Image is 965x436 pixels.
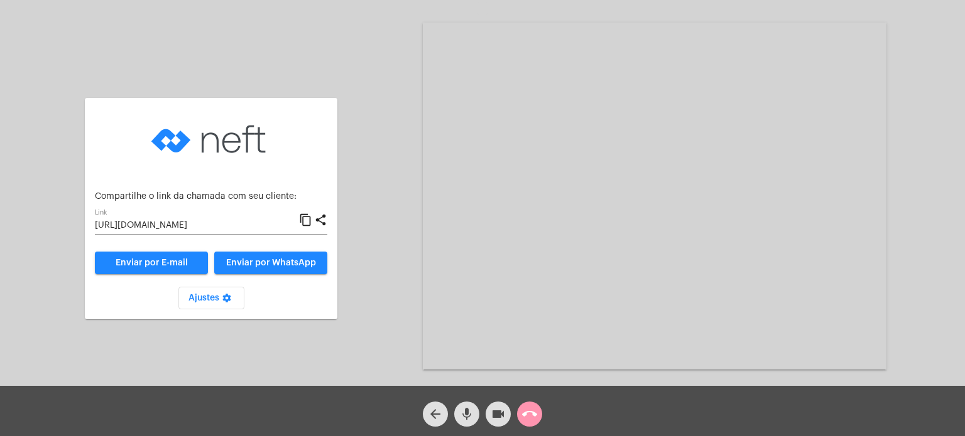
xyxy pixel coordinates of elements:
span: Ajustes [188,294,234,302]
mat-icon: mic [459,407,474,422]
mat-icon: settings [219,293,234,308]
mat-icon: videocam [491,407,506,422]
button: Ajustes [178,287,244,309]
button: Enviar por WhatsApp [214,252,327,274]
mat-icon: share [314,213,327,228]
img: logo-neft-novo-2.png [148,108,274,171]
mat-icon: content_copy [299,213,312,228]
span: Enviar por E-mail [116,258,188,267]
p: Compartilhe o link da chamada com seu cliente: [95,192,327,201]
mat-icon: arrow_back [428,407,443,422]
mat-icon: call_end [522,407,537,422]
a: Enviar por E-mail [95,252,208,274]
span: Enviar por WhatsApp [226,258,316,267]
